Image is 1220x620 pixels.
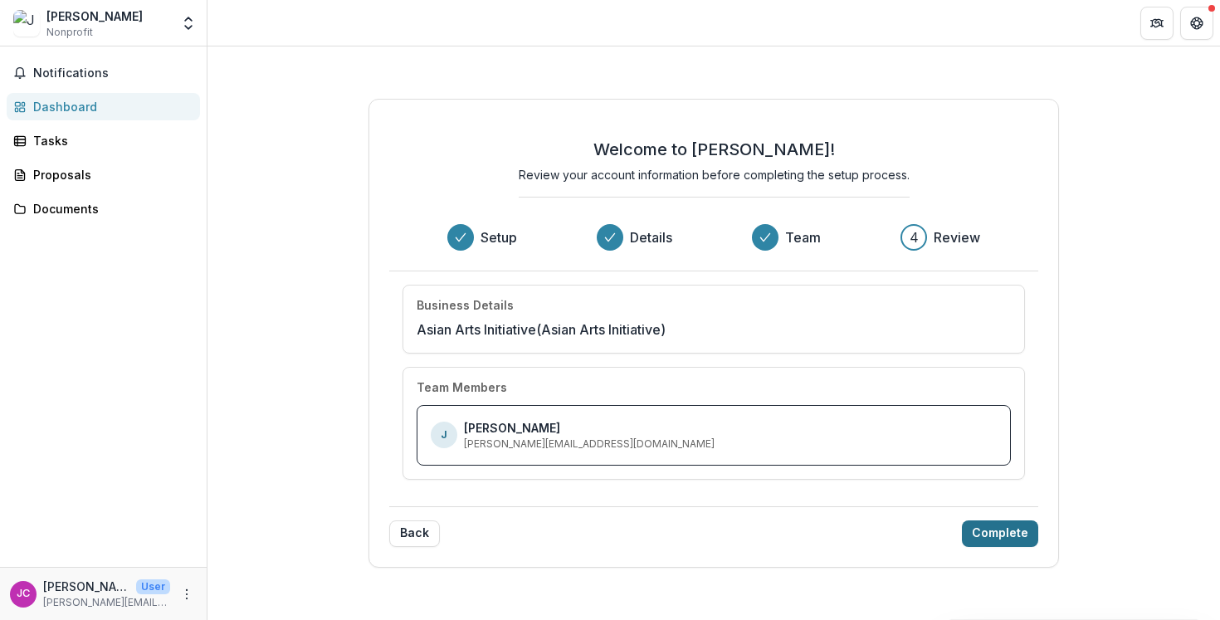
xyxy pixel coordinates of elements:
[481,227,517,247] h3: Setup
[7,93,200,120] a: Dashboard
[630,227,672,247] h3: Details
[33,66,193,81] span: Notifications
[447,224,980,251] div: Progress
[13,10,40,37] img: Joyce Chung
[417,299,514,313] h4: Business Details
[33,166,187,183] div: Proposals
[417,381,507,395] h4: Team Members
[33,200,187,217] div: Documents
[46,7,143,25] div: [PERSON_NAME]
[33,132,187,149] div: Tasks
[1180,7,1213,40] button: Get Help
[7,127,200,154] a: Tasks
[389,520,440,547] button: Back
[43,578,129,595] p: [PERSON_NAME]
[43,595,170,610] p: [PERSON_NAME][EMAIL_ADDRESS][DOMAIN_NAME]
[17,588,30,599] div: Joyce Chung
[464,437,715,452] p: [PERSON_NAME][EMAIL_ADDRESS][DOMAIN_NAME]
[33,98,187,115] div: Dashboard
[7,60,200,86] button: Notifications
[593,139,835,159] h2: Welcome to [PERSON_NAME]!
[7,161,200,188] a: Proposals
[962,520,1038,547] button: Complete
[464,419,560,437] p: [PERSON_NAME]
[417,320,666,339] p: Asian Arts Initiative (Asian Arts Initiative)
[46,25,93,40] span: Nonprofit
[785,227,821,247] h3: Team
[7,195,200,222] a: Documents
[441,427,447,442] p: J
[934,227,980,247] h3: Review
[910,227,919,247] div: 4
[136,579,170,594] p: User
[177,7,200,40] button: Open entity switcher
[519,166,910,183] p: Review your account information before completing the setup process.
[1140,7,1174,40] button: Partners
[177,584,197,604] button: More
